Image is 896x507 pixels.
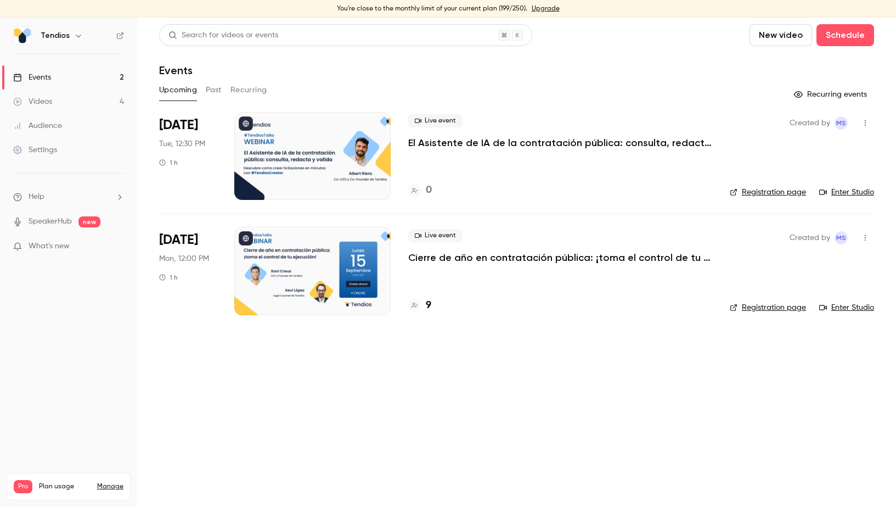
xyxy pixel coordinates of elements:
span: MS [836,231,846,244]
div: 1 h [159,158,178,167]
div: Settings [13,144,57,155]
a: El Asistente de IA de la contratación pública: consulta, redacta y valida. [408,136,712,149]
div: Search for videos or events [168,30,278,41]
div: Sep 15 Mon, 12:00 PM (Europe/Madrid) [159,227,217,315]
img: Tendios [14,27,31,44]
button: Schedule [816,24,874,46]
span: Mon, 12:00 PM [159,253,209,264]
span: Live event [408,229,463,242]
span: Help [29,191,44,203]
span: Live event [408,114,463,127]
span: Pro [14,480,32,493]
a: Enter Studio [819,187,874,198]
span: Maria Serra [835,231,848,244]
div: Audience [13,120,62,131]
a: 9 [408,298,431,313]
a: Upgrade [532,4,560,13]
span: Plan usage [39,482,91,491]
li: help-dropdown-opener [13,191,124,203]
button: New video [750,24,812,46]
span: [DATE] [159,116,198,134]
span: Created by [790,231,830,244]
a: Registration page [730,187,806,198]
button: Recurring [230,81,267,99]
span: Created by [790,116,830,130]
span: [DATE] [159,231,198,249]
button: Recurring events [789,86,874,103]
a: Manage [97,482,123,491]
div: 1 h [159,273,178,282]
span: new [78,216,100,227]
h4: 0 [426,183,432,198]
div: Sep 9 Tue, 12:30 PM (Europe/Madrid) [159,112,217,200]
a: 0 [408,183,432,198]
h4: 9 [426,298,431,313]
div: Videos [13,96,52,107]
span: Tue, 12:30 PM [159,138,205,149]
button: Past [206,81,222,99]
h1: Events [159,64,193,77]
a: SpeakerHub [29,216,72,227]
a: Cierre de año en contratación pública: ¡toma el control de tu ejecución! [408,251,712,264]
div: Events [13,72,51,83]
span: Maria Serra [835,116,848,130]
a: Enter Studio [819,302,874,313]
a: Registration page [730,302,806,313]
span: What's new [29,241,70,252]
span: MS [836,116,846,130]
h6: Tendios [41,30,70,41]
button: Upcoming [159,81,197,99]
